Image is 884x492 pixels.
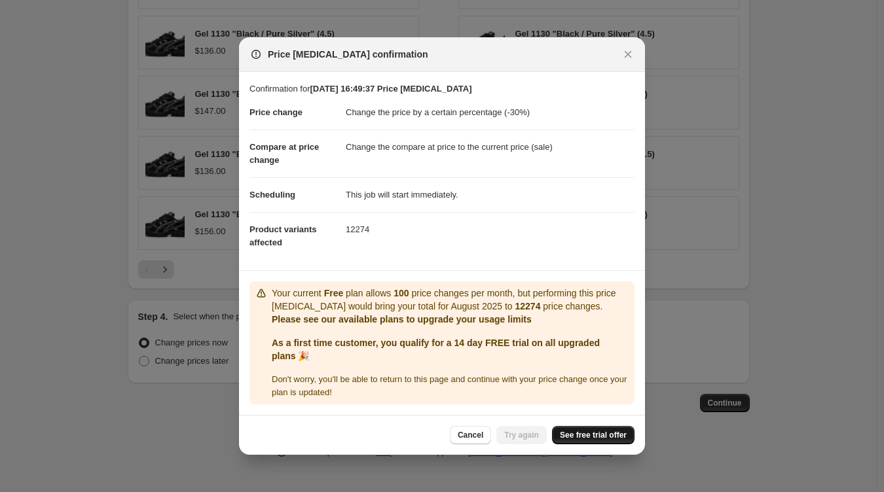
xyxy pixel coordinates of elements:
span: Don ' t worry, you ' ll be able to return to this page and continue with your price change once y... [272,374,627,397]
dd: 12274 [346,212,635,247]
a: See free trial offer [552,426,635,444]
span: Cancel [458,430,483,440]
span: Product variants affected [249,224,317,247]
span: Price [MEDICAL_DATA] confirmation [268,48,428,61]
b: Free [324,288,344,298]
dd: Change the price by a certain percentage (-30%) [346,96,635,130]
button: Cancel [450,426,491,444]
p: Confirmation for [249,82,635,96]
span: Price change [249,107,303,117]
p: Please see our available plans to upgrade your usage limits [272,313,629,326]
b: 12274 [515,301,541,311]
b: As a first time customer, you qualify for a 14 day FREE trial on all upgraded plans 🎉 [272,338,600,361]
dd: This job will start immediately. [346,177,635,212]
button: Close [619,45,637,63]
dd: Change the compare at price to the current price (sale) [346,130,635,164]
span: Scheduling [249,190,295,200]
b: 100 [394,288,409,298]
span: See free trial offer [560,430,627,440]
b: [DATE] 16:49:37 Price [MEDICAL_DATA] [310,84,471,94]
p: Your current plan allows price changes per month, but performing this price [MEDICAL_DATA] would ... [272,287,629,313]
span: Compare at price change [249,142,319,165]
